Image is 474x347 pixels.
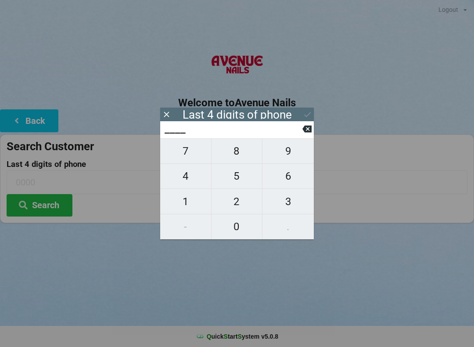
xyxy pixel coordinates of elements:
button: 4 [160,164,212,189]
button: 7 [160,138,212,164]
span: 0 [212,217,262,236]
span: 3 [262,192,314,211]
span: 6 [262,167,314,185]
button: 1 [160,189,212,214]
button: 0 [212,214,263,239]
button: 9 [262,138,314,164]
button: 8 [212,138,263,164]
span: 7 [160,142,211,160]
span: 9 [262,142,314,160]
div: Last 4 digits of phone [183,110,292,119]
span: 4 [160,167,211,185]
button: 6 [262,164,314,189]
button: 2 [212,189,263,214]
span: 8 [212,142,262,160]
span: 1 [160,192,211,211]
span: 5 [212,167,262,185]
button: 3 [262,189,314,214]
button: 5 [212,164,263,189]
span: 2 [212,192,262,211]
